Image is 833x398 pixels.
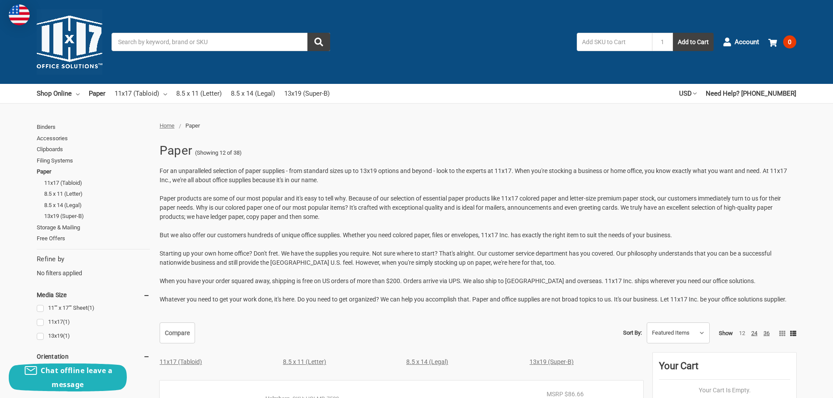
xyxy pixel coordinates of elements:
a: 8.5 x 11 (Letter) [44,188,150,200]
a: 36 [763,330,770,336]
span: Chat offline leave a message [41,366,112,389]
span: Show [719,330,733,336]
input: Add SKU to Cart [577,33,652,51]
h5: Orientation [37,351,150,362]
span: Account [735,37,759,47]
a: Paper [89,84,105,103]
a: 12 [739,330,745,336]
a: Clipboards [37,144,150,155]
a: 11x17 (Tabloid) [44,177,150,189]
span: Paper [185,122,200,129]
a: 24 [751,330,757,336]
span: (1) [87,305,94,311]
button: Chat offline leave a message [9,363,127,391]
a: 13x19 [37,330,150,342]
img: 11x17.com [37,9,102,75]
a: Shop Online [37,84,80,103]
a: USD [679,84,697,103]
a: 11x17 [37,316,150,328]
a: 13x19 (Super-B) [284,84,330,103]
a: 8.5 x 11 (Letter) [283,358,326,365]
span: (Showing 12 of 38) [195,149,242,157]
p: Your Cart Is Empty. [659,386,790,395]
a: 8.5 x 14 (Legal) [231,84,275,103]
span: (1) [63,318,70,325]
a: Compare [160,322,195,343]
img: duty and tax information for United States [9,4,30,25]
a: 0 [768,31,796,53]
a: Filing Systems [37,155,150,166]
label: Sort By: [623,326,642,339]
a: 11"" x 17"" Sheet [37,302,150,314]
input: Search by keyword, brand or SKU [112,33,330,51]
a: 13x19 (Super-B) [530,358,574,365]
a: Storage & Mailing [37,222,150,233]
a: 11x17 (Tabloid) [115,84,167,103]
a: Accessories [37,133,150,144]
button: Add to Cart [673,33,714,51]
a: 8.5 x 11 (Letter) [176,84,222,103]
a: 8.5 x 14 (Legal) [44,200,150,211]
a: Free Offers [37,233,150,244]
span: $86.66 [565,391,584,398]
h1: Paper [160,139,192,162]
a: Need Help? [PHONE_NUMBER] [706,84,796,103]
a: Paper [37,166,150,177]
h5: Refine by [37,254,150,264]
a: Account [723,31,759,53]
h5: Media Size [37,290,150,300]
a: 13x19 (Super-B) [44,211,150,222]
p: For an unparalleled selection of paper supplies - from standard sizes up to 13x19 options and bey... [160,166,796,304]
div: Your Cart [659,359,790,380]
div: No filters applied [37,254,150,278]
span: 0 [783,35,796,48]
a: Binders [37,121,150,133]
a: 11x17 (Tabloid) [160,358,202,365]
a: Home [160,122,174,129]
span: (1) [63,332,70,339]
a: 8.5 x 14 (Legal) [406,358,448,365]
